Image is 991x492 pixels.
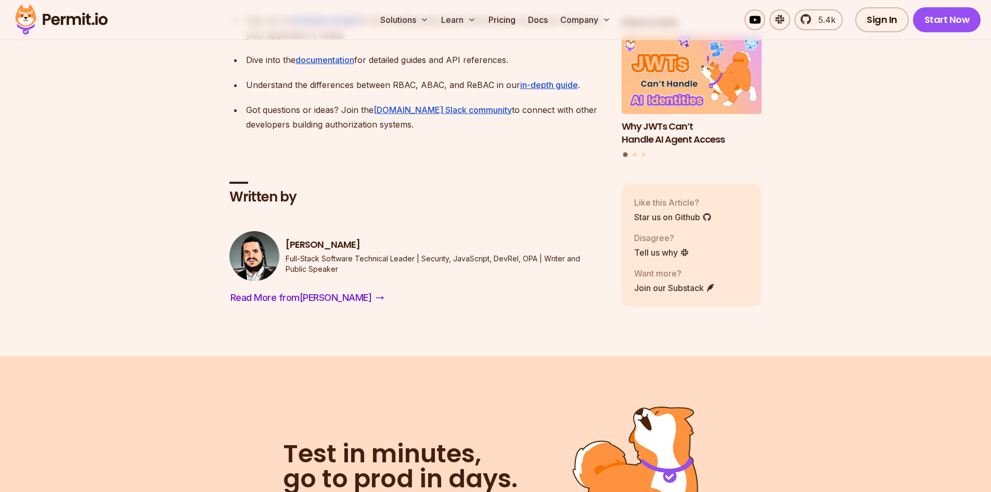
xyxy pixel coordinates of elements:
[556,9,615,30] button: Company
[634,281,715,294] a: Join our Substack
[229,188,605,207] h2: Written by
[374,105,512,115] a: [DOMAIN_NAME] Slack community
[634,210,712,223] a: Star us on Github
[623,153,628,157] button: Go to slide 1
[622,120,762,146] h3: Why JWTs Can’t Handle AI Agent Access
[286,254,605,274] p: Full-Stack Software Technical Leader | Security, JavaScript, DevRel, OPA | Writer and Public Speaker
[524,9,552,30] a: Docs
[855,7,909,32] a: Sign In
[634,231,689,244] p: Disagree?
[913,7,981,32] a: Start Now
[229,231,279,281] img: Gabriel L. Manor
[812,14,835,26] span: 5.4k
[622,35,762,158] div: Posts
[484,9,520,30] a: Pricing
[520,80,578,90] a: in-depth guide
[10,2,112,37] img: Permit logo
[246,103,605,132] div: Got questions or ideas? Join the to connect with other developers building authorization systems.
[634,196,712,208] p: Like this Article?
[229,289,385,306] a: Read More from[PERSON_NAME]
[376,9,433,30] button: Solutions
[246,78,605,92] div: Understand the differences between RBAC, ABAC, and ReBAC in our .
[437,9,480,30] button: Learn
[794,9,843,30] a: 5.4k
[622,35,762,114] img: Why JWTs Can’t Handle AI Agent Access
[286,238,605,251] h3: [PERSON_NAME]
[283,441,518,466] span: Test in minutes,
[634,267,715,279] p: Want more?
[295,55,354,65] a: documentation
[622,35,762,146] a: Why JWTs Can’t Handle AI Agent AccessWhy JWTs Can’t Handle AI Agent Access
[283,441,518,491] h2: go to prod in days.
[634,246,689,258] a: Tell us why
[230,291,372,305] span: Read More from [PERSON_NAME]
[641,153,646,157] button: Go to slide 3
[622,35,762,146] li: 1 of 3
[633,153,637,157] button: Go to slide 2
[246,53,605,67] div: Dive into the for detailed guides and API references.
